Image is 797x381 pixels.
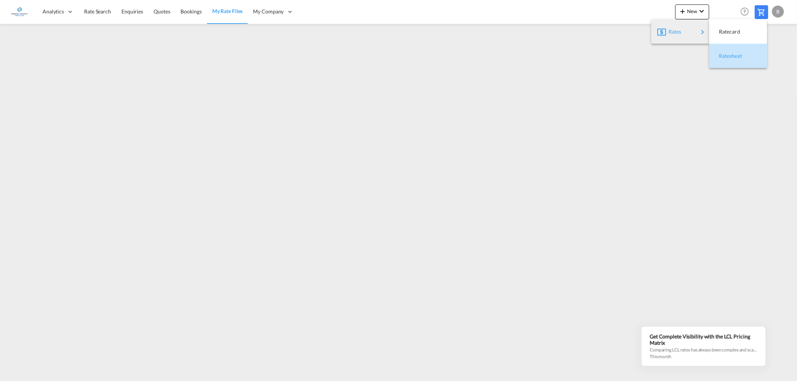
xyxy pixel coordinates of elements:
[715,47,761,65] div: Ratesheet
[715,22,761,41] div: Ratecard
[698,28,707,37] md-icon: icon-chevron-right
[719,49,727,63] span: Ratesheet
[719,24,727,39] span: Ratecard
[668,24,677,39] span: Rates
